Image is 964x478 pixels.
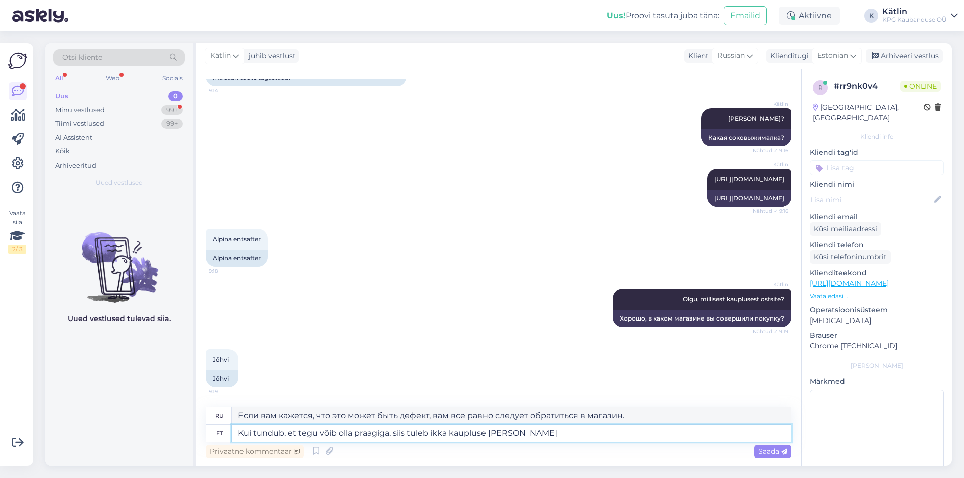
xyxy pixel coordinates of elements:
span: 9:14 [209,87,247,94]
span: Online [900,81,941,92]
div: 99+ [161,105,183,115]
textarea: Kui tundub, et tegu võib olla praagiga, siis tuleb ikka kaupluse [PERSON_NAME] [232,425,791,442]
span: [PERSON_NAME]? [728,115,784,122]
div: Web [104,72,122,85]
div: Хорошо, в каком магазине вы совершили покупку? [613,310,791,327]
div: K [864,9,878,23]
div: Vaata siia [8,209,26,254]
div: Tiimi vestlused [55,119,104,129]
div: 2 / 3 [8,245,26,254]
span: Kätlin [751,281,788,288]
div: Socials [160,72,185,85]
div: Küsi meiliaadressi [810,222,881,236]
span: Kätlin [751,161,788,168]
button: Emailid [724,6,767,25]
b: Uus! [607,11,626,20]
div: Kliendi info [810,132,944,141]
span: Estonian [817,50,848,61]
div: Arhiveeritud [55,161,96,171]
input: Lisa nimi [810,194,932,205]
img: No chats [45,214,193,304]
div: Aktiivne [779,7,840,25]
div: 0 [168,91,183,101]
div: juhib vestlust [245,51,296,61]
a: KätlinKPG Kaubanduse OÜ [882,8,958,24]
div: 99+ [161,119,183,129]
p: Kliendi email [810,212,944,222]
div: Kõik [55,146,70,156]
div: [GEOGRAPHIC_DATA], [GEOGRAPHIC_DATA] [813,102,924,123]
span: Russian [717,50,745,61]
textarea: Если вам кажется, что это может быть дефект, вам все равно следует обратиться в магазин. [232,407,791,424]
div: Klient [684,51,709,61]
span: Nähtud ✓ 9:19 [751,328,788,335]
span: Uued vestlused [96,178,143,187]
span: Alpina entsafter [213,235,261,243]
a: [URL][DOMAIN_NAME] [810,279,889,288]
p: Chrome [TECHNICAL_ID] [810,341,944,351]
span: Kätlin [210,50,231,61]
div: Какая соковыжималка? [701,129,791,146]
div: AI Assistent [55,133,92,143]
p: Kliendi tag'id [810,147,944,158]
div: Proovi tasuta juba täna: [607,10,719,22]
div: All [53,72,65,85]
span: Jõhvi [213,356,229,363]
div: Privaatne kommentaar [206,445,304,458]
div: Alpina entsafter [206,250,268,267]
p: Kliendi nimi [810,179,944,190]
p: Märkmed [810,376,944,387]
span: 9:18 [209,267,247,275]
a: [URL][DOMAIN_NAME] [714,175,784,183]
span: Otsi kliente [62,52,102,63]
img: Askly Logo [8,51,27,70]
span: Saada [758,447,787,456]
a: [URL][DOMAIN_NAME] [714,194,784,202]
span: Olgu, millisest kauplusest ostsite? [683,295,784,303]
div: # rr9nk0v4 [834,80,900,92]
p: Uued vestlused tulevad siia. [68,313,171,324]
span: 9:19 [209,388,247,395]
div: [PERSON_NAME] [810,361,944,370]
div: Jõhvi [206,370,238,387]
div: Uus [55,91,68,101]
p: Klienditeekond [810,268,944,278]
p: Brauser [810,330,944,341]
input: Lisa tag [810,160,944,175]
span: r [818,84,823,91]
span: Nähtud ✓ 9:16 [751,147,788,154]
div: et [216,425,223,442]
div: KPG Kaubanduse OÜ [882,16,947,24]
p: Vaata edasi ... [810,292,944,301]
div: ru [215,407,224,424]
div: Klienditugi [766,51,809,61]
div: Minu vestlused [55,105,105,115]
p: Kliendi telefon [810,240,944,250]
div: Arhiveeri vestlus [866,49,943,63]
span: Nähtud ✓ 9:16 [751,207,788,215]
p: Operatsioonisüsteem [810,305,944,315]
p: [MEDICAL_DATA] [810,315,944,326]
div: Küsi telefoninumbrit [810,250,891,264]
div: Kätlin [882,8,947,16]
span: Kätlin [751,100,788,108]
